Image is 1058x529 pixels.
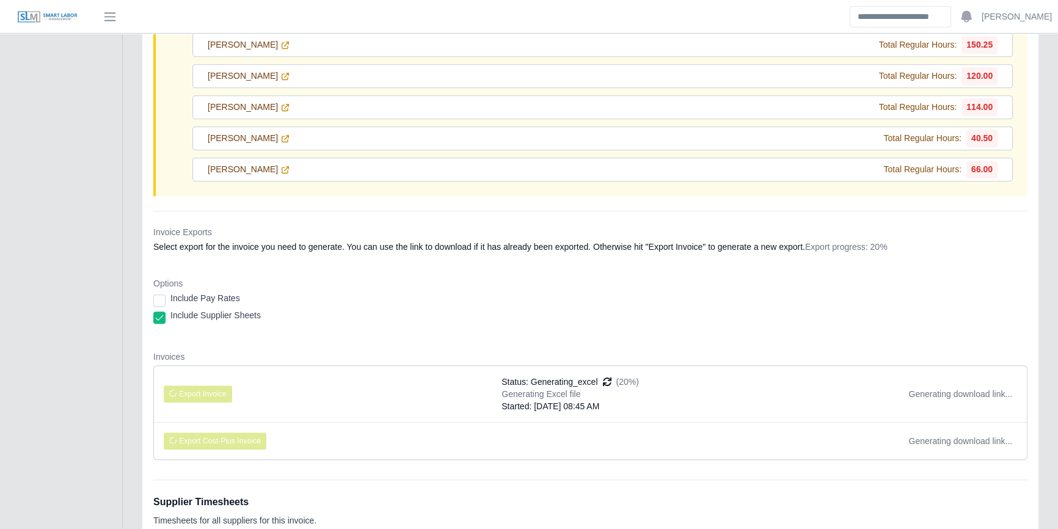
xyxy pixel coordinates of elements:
[879,38,957,51] span: Total Regular Hours:
[170,292,240,304] label: Include Pay Rates
[153,495,316,509] h1: Supplier Timesheets
[502,388,639,400] div: Generating Excel file
[502,376,597,388] span: Status: Generating_excel
[153,514,316,527] p: Timesheets for all suppliers for this invoice.
[208,163,290,176] a: [PERSON_NAME]
[208,101,290,114] a: [PERSON_NAME]
[153,351,1027,363] dt: Invoices
[17,10,78,24] img: SLM Logo
[883,163,961,176] span: Total Regular Hours:
[961,36,998,54] span: 150.25
[153,226,1027,238] dt: Invoice Exports
[805,242,888,252] span: Export progress: 20%
[208,132,290,145] a: [PERSON_NAME]
[982,10,1052,23] a: [PERSON_NAME]
[879,70,957,82] span: Total Regular Hours:
[908,388,1012,400] div: Generating download link...
[966,130,998,147] span: 40.50
[208,38,290,51] a: [PERSON_NAME]
[502,400,639,412] div: Started: [DATE] 08:45 AM
[879,101,957,114] span: Total Regular Hours:
[164,432,266,450] button: Export Cost-Plus Invoice
[616,376,638,388] span: (20%)
[153,277,1027,290] dt: Options
[153,241,1027,253] dd: Select export for the invoice you need to generate. You can use the link to download if it has al...
[850,6,951,27] input: Search
[961,98,998,116] span: 114.00
[961,67,998,85] span: 120.00
[164,385,232,403] button: Export Invoice
[883,132,961,145] span: Total Regular Hours:
[908,435,1012,447] div: Generating download link...
[170,309,261,321] label: Include Supplier Sheets
[208,70,290,82] a: [PERSON_NAME]
[966,161,998,178] span: 66.00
